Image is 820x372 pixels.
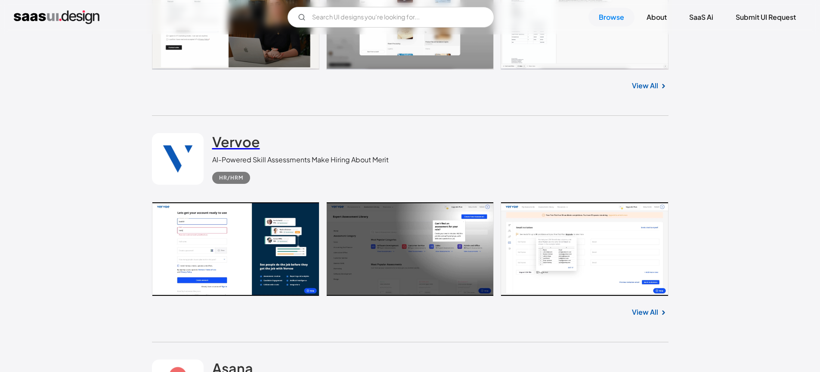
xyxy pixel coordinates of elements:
[212,133,260,150] h2: Vervoe
[632,307,658,317] a: View All
[679,8,724,27] a: SaaS Ai
[212,155,389,165] div: AI-Powered Skill Assessments Make Hiring About Merit
[636,8,677,27] a: About
[632,81,658,91] a: View All
[288,7,494,28] input: Search UI designs you're looking for...
[14,10,99,24] a: home
[288,7,494,28] form: Email Form
[725,8,806,27] a: Submit UI Request
[219,173,243,183] div: HR/HRM
[212,133,260,155] a: Vervoe
[588,8,634,27] a: Browse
